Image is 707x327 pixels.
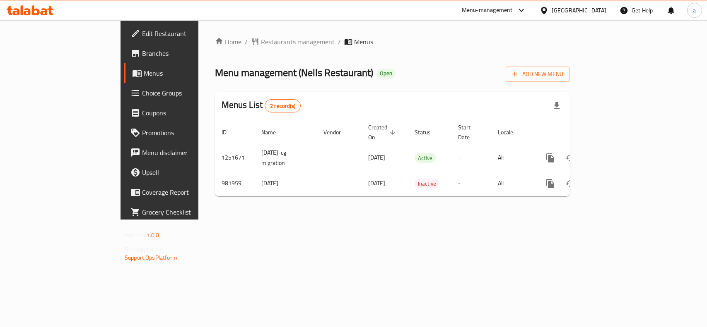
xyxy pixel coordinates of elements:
[215,63,373,82] span: Menu management ( Nells Restaurant )
[560,174,580,193] button: Change Status
[124,83,239,103] a: Choice Groups
[265,102,300,110] span: 2 record(s)
[215,120,627,196] table: enhanced table
[144,68,232,78] span: Menus
[376,70,396,77] span: Open
[124,143,239,162] a: Menu disclaimer
[491,171,534,196] td: All
[415,153,436,163] span: Active
[534,120,627,145] th: Actions
[142,29,232,38] span: Edit Restaurant
[125,252,177,263] a: Support.OpsPlatform
[255,171,317,196] td: [DATE]
[142,207,232,217] span: Grocery Checklist
[415,179,439,189] span: Inactive
[142,167,232,177] span: Upsell
[125,244,163,255] span: Get support on:
[506,67,570,82] button: Add New Menu
[124,24,239,43] a: Edit Restaurant
[261,37,335,47] span: Restaurants management
[415,127,442,137] span: Status
[541,148,560,168] button: more
[560,148,580,168] button: Change Status
[541,174,560,193] button: more
[124,103,239,123] a: Coupons
[552,6,606,15] div: [GEOGRAPHIC_DATA]
[354,37,373,47] span: Menus
[265,99,301,112] div: Total records count
[124,182,239,202] a: Coverage Report
[222,127,237,137] span: ID
[124,123,239,143] a: Promotions
[255,145,317,171] td: [DATE]-cg migration
[547,96,567,116] div: Export file
[261,127,287,137] span: Name
[323,127,352,137] span: Vendor
[142,48,232,58] span: Branches
[142,128,232,138] span: Promotions
[368,178,385,189] span: [DATE]
[451,145,491,171] td: -
[451,171,491,196] td: -
[245,37,248,47] li: /
[142,148,232,158] span: Menu disclaimer
[512,69,563,79] span: Add New Menu
[368,122,398,142] span: Created On
[124,63,239,83] a: Menus
[338,37,341,47] li: /
[462,5,513,15] div: Menu-management
[215,37,570,47] nav: breadcrumb
[458,122,481,142] span: Start Date
[146,230,159,241] span: 1.0.0
[222,99,301,112] h2: Menus List
[368,152,385,163] span: [DATE]
[251,37,335,47] a: Restaurants management
[124,202,239,222] a: Grocery Checklist
[693,6,696,15] span: a
[124,43,239,63] a: Branches
[125,230,145,241] span: Version:
[142,88,232,98] span: Choice Groups
[498,127,524,137] span: Locale
[415,153,436,163] div: Active
[124,162,239,182] a: Upsell
[376,69,396,79] div: Open
[491,145,534,171] td: All
[142,108,232,118] span: Coupons
[142,187,232,197] span: Coverage Report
